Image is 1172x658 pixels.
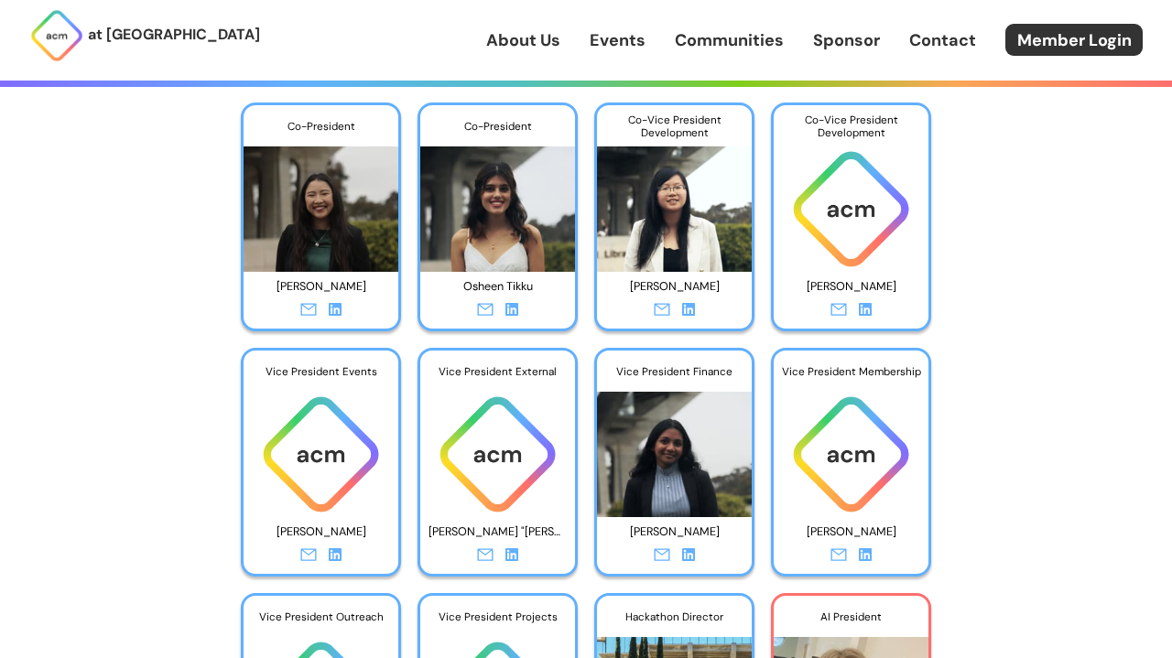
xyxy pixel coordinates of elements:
img: Photo of Shreya Nagunuri [597,377,752,517]
p: [PERSON_NAME] [605,518,743,546]
p: [PERSON_NAME] [605,273,743,301]
img: ACM logo [774,146,928,272]
div: Vice President Finance [597,351,752,393]
div: Vice President Projects [420,596,575,638]
img: ACM Logo [29,8,84,63]
p: [PERSON_NAME] [782,273,920,301]
img: Photo of Angela Hu [597,132,752,272]
div: Vice President Membership [774,351,928,393]
a: Contact [909,28,976,52]
div: Co-Vice President Development [774,105,928,147]
a: at [GEOGRAPHIC_DATA] [29,8,260,63]
a: Events [590,28,646,52]
p: [PERSON_NAME] "[PERSON_NAME]" [PERSON_NAME] [429,518,567,546]
div: Hackathon Director [597,596,752,638]
a: Sponsor [813,28,880,52]
p: Osheen Tikku [429,273,567,301]
a: Member Login [1005,24,1143,56]
p: [PERSON_NAME] [252,273,390,301]
a: About Us [486,28,560,52]
div: Co-President [244,105,398,147]
p: at [GEOGRAPHIC_DATA] [88,23,260,47]
a: Communities [675,28,784,52]
div: Co-President [420,105,575,147]
div: Vice President Events [244,351,398,393]
p: [PERSON_NAME] [252,518,390,546]
div: AI President [774,596,928,638]
div: Vice President Outreach [244,596,398,638]
img: ACM logo [420,392,575,517]
img: ACM logo [774,392,928,517]
img: Photo of Murou Wang [244,132,398,272]
p: [PERSON_NAME] [782,518,920,546]
div: Vice President External [420,351,575,393]
img: Photo of Osheen Tikku [420,132,575,272]
div: Co-Vice President Development [597,105,752,147]
img: ACM logo [244,392,398,517]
